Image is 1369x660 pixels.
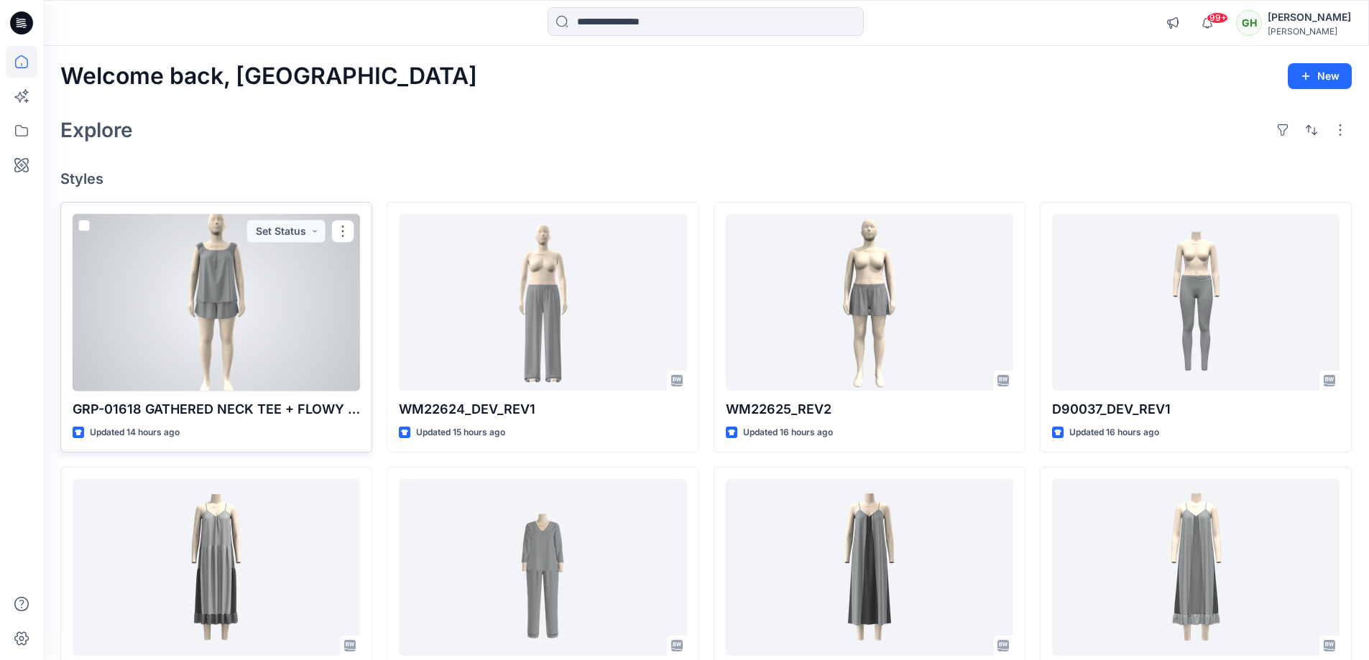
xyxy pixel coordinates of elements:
[60,170,1352,187] h4: Styles
[743,425,833,440] p: Updated 16 hours ago
[1069,425,1159,440] p: Updated 16 hours ago
[1052,479,1340,656] a: WK00092 A MAXI CHEMISE_DEV_REV1
[726,479,1013,656] a: WK00092B_DEVELOPMENT
[399,479,686,656] a: CH92698_DEV_REV3
[1236,10,1262,36] div: GH
[1052,214,1340,391] a: D90037_DEV_REV1
[1268,26,1351,37] div: [PERSON_NAME]
[73,214,360,391] a: GRP-01618 GATHERED NECK TEE + FLOWY SHORT_REV1
[1288,63,1352,89] button: New
[399,214,686,391] a: WM22624_DEV_REV1
[726,214,1013,391] a: WM22625_REV2
[60,118,133,141] h2: Explore
[416,425,505,440] p: Updated 15 hours ago
[1268,9,1351,26] div: [PERSON_NAME]
[60,63,477,90] h2: Welcome back, [GEOGRAPHIC_DATA]
[73,399,360,419] p: GRP-01618 GATHERED NECK TEE + FLOWY SHORT_REV1
[399,399,686,419] p: WM22624_DEV_REV1
[73,479,360,656] a: WK00092C_DEVELOPMENT
[1052,399,1340,419] p: D90037_DEV_REV1
[1207,12,1228,24] span: 99+
[726,399,1013,419] p: WM22625_REV2
[90,425,180,440] p: Updated 14 hours ago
